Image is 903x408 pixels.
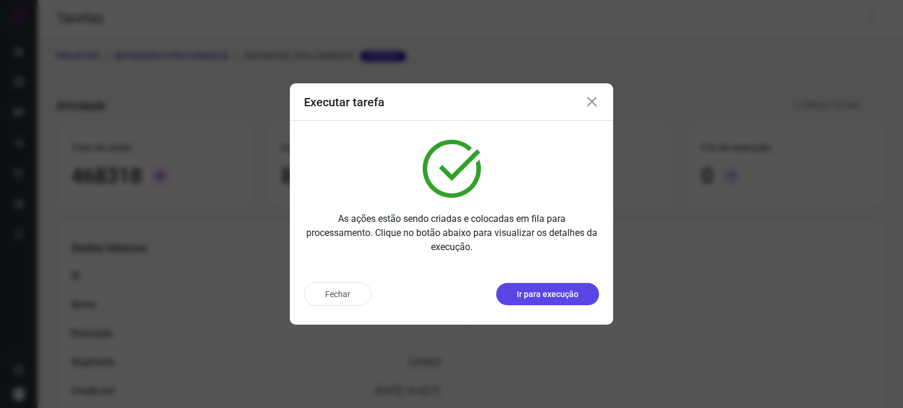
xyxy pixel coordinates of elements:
[304,212,599,254] p: As ações estão sendo criadas e colocadas em fila para processamento. Clique no botão abaixo para ...
[304,282,372,306] button: Fechar
[304,95,384,109] h3: Executar tarefa
[423,140,481,198] img: verified.svg
[496,283,599,305] button: Ir para execução
[517,288,578,301] p: Ir para execução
